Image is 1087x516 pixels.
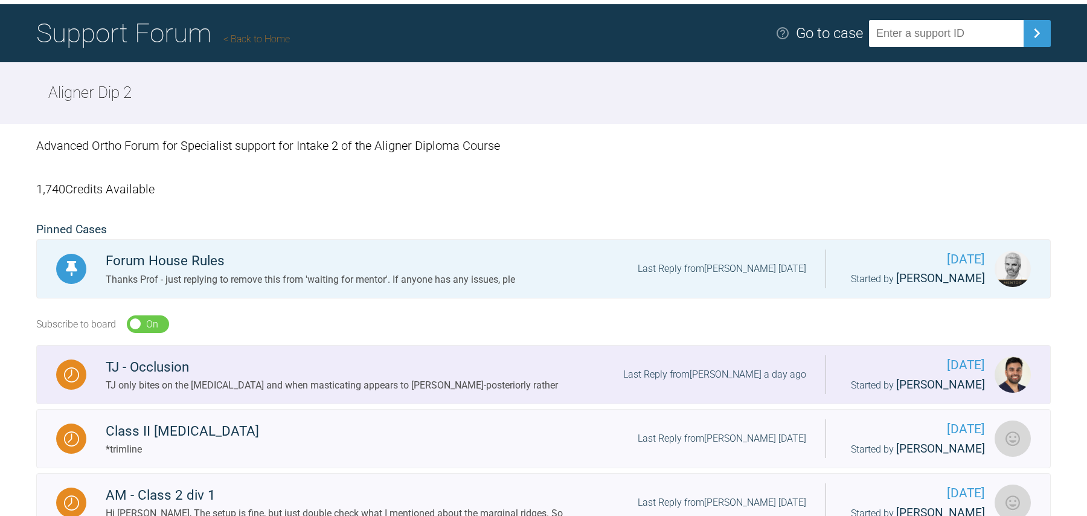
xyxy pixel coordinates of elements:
h2: Pinned Cases [36,221,1051,239]
div: Subscribe to board [36,317,116,332]
div: *trimline [106,442,259,457]
a: WaitingClass II [MEDICAL_DATA]*trimlineLast Reply from[PERSON_NAME] [DATE][DATE]Started by [PERSO... [36,409,1051,468]
img: help.e70b9f3d.svg [775,26,790,40]
div: On [146,317,158,332]
span: [PERSON_NAME] [896,378,985,392]
div: Last Reply from [PERSON_NAME] [DATE] [638,431,806,447]
span: [DATE] [845,419,985,439]
a: PinnedForum House RulesThanks Prof - just replying to remove this from 'waiting for mentor'. If a... [36,239,1051,298]
h1: Support Forum [36,12,290,54]
span: [PERSON_NAME] [896,271,985,285]
div: Last Reply from [PERSON_NAME] a day ago [623,367,806,382]
h2: Aligner Dip 2 [48,80,132,106]
div: Last Reply from [PERSON_NAME] [DATE] [638,261,806,277]
div: Thanks Prof - just replying to remove this from 'waiting for mentor'. If anyone has any issues, ple [106,272,515,288]
div: TJ - Occlusion [106,356,558,378]
div: Advanced Ortho Forum for Specialist support for Intake 2 of the Aligner Diploma Course [36,124,1051,167]
img: Davinderjit Singh [995,356,1031,393]
img: Pinned [64,261,79,276]
img: Ross Hobson [995,251,1031,287]
input: Enter a support ID [869,20,1024,47]
div: Forum House Rules [106,250,515,272]
img: Waiting [64,495,79,511]
div: Class II [MEDICAL_DATA] [106,421,259,442]
img: chevronRight.28bd32b0.svg [1027,24,1047,43]
a: Back to Home [223,33,290,45]
a: WaitingTJ - OcclusionTJ only bites on the [MEDICAL_DATA] and when masticating appears to [PERSON_... [36,345,1051,404]
img: Annita Tasiou [995,421,1031,457]
div: Started by [845,440,985,459]
span: [DATE] [845,250,985,269]
div: Go to case [796,22,863,45]
div: AM - Class 2 div 1 [106,485,563,506]
div: Started by [845,376,985,395]
span: [DATE] [845,483,985,503]
div: TJ only bites on the [MEDICAL_DATA] and when masticating appears to [PERSON_NAME]-posteriorly rather [106,378,558,393]
div: Started by [845,269,985,288]
div: Last Reply from [PERSON_NAME] [DATE] [638,495,806,511]
img: Waiting [64,367,79,382]
img: Waiting [64,431,79,447]
div: 1,740 Credits Available [36,167,1051,211]
span: [PERSON_NAME] [896,442,985,456]
span: [DATE] [845,355,985,375]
